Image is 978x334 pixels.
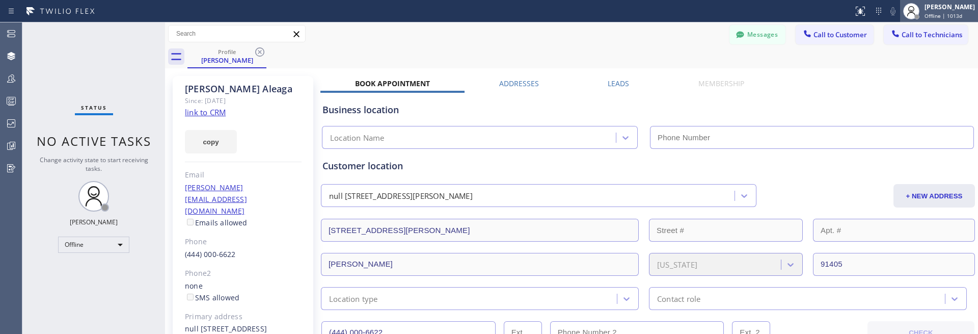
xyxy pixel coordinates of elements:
input: ZIP [813,253,975,276]
div: Customer location [322,159,973,173]
div: Phone2 [185,268,302,279]
input: Search [169,25,305,42]
span: Change activity state to start receiving tasks. [40,156,148,173]
div: [PERSON_NAME] Aleaga [185,83,302,95]
span: Call to Technicians [902,30,962,39]
button: Mute [886,4,900,18]
div: Location type [329,293,378,304]
input: SMS allowed [187,294,194,300]
div: Contact role [657,293,700,304]
div: [PERSON_NAME] [188,56,265,65]
button: copy [185,130,237,153]
div: [PERSON_NAME] [70,218,118,226]
div: none [185,280,302,304]
div: Phone [185,236,302,248]
label: Leads [608,79,629,88]
label: Book Appointment [355,79,430,88]
span: No active tasks [37,133,151,149]
div: Email [185,169,302,181]
a: link to CRM [185,107,226,117]
a: [PERSON_NAME][EMAIL_ADDRESS][DOMAIN_NAME] [185,183,247,216]
div: Offline [58,237,129,253]
input: Phone Number [650,126,974,149]
span: Call to Customer [813,30,867,39]
input: Emails allowed [187,219,194,225]
button: Messages [729,25,785,44]
input: Apt. # [813,219,975,242]
div: Business location [322,103,973,117]
label: SMS allowed [185,293,239,302]
button: + NEW ADDRESS [893,184,975,208]
label: Emails allowed [185,218,248,227]
label: Membership [698,79,744,88]
input: Address [321,219,639,242]
div: null [STREET_ADDRESS][PERSON_NAME] [329,190,473,202]
span: Status [81,104,107,111]
div: Primary address [185,311,302,323]
div: Profile [188,48,265,56]
span: Offline | 1013d [925,12,962,19]
input: City [321,253,639,276]
div: [PERSON_NAME] [925,3,975,11]
button: Call to Customer [796,25,874,44]
input: Street # [649,219,803,242]
label: Addresses [499,79,539,88]
div: Location Name [330,132,385,144]
a: (444) 000-6622 [185,249,236,259]
div: Carlos Aleaga [188,45,265,67]
div: Since: [DATE] [185,95,302,107]
button: Call to Technicians [884,25,968,44]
